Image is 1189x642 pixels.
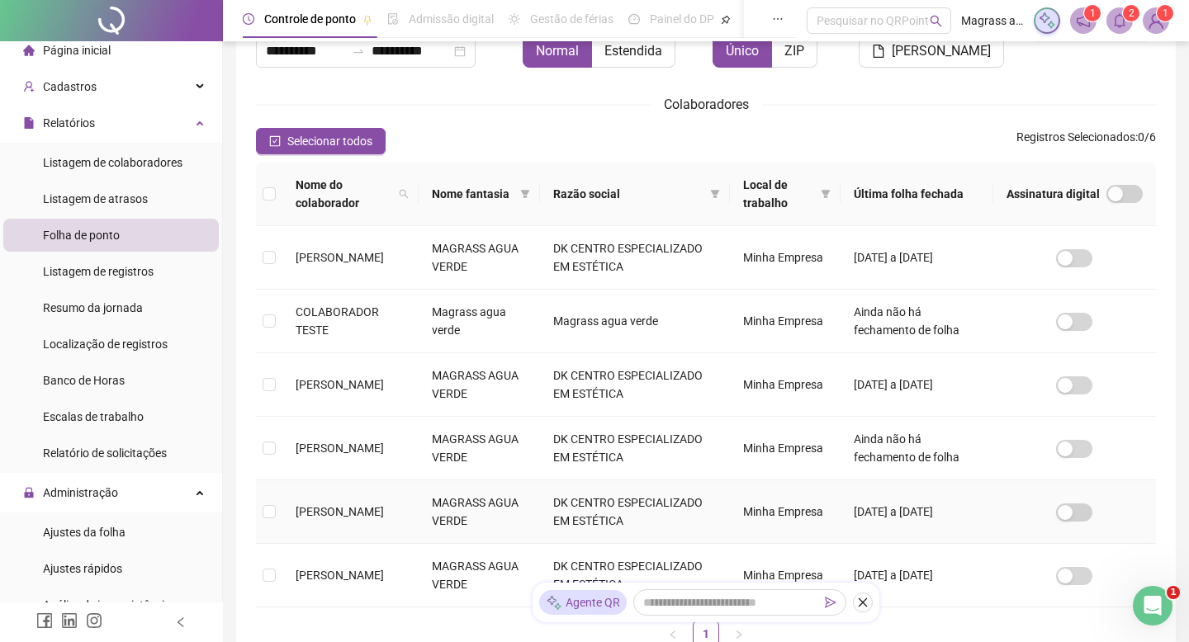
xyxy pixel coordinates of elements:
span: Normal [536,43,579,59]
td: Magrass agua verde [540,290,729,353]
span: search [396,172,412,215]
span: Relatórios [43,116,95,130]
td: [DATE] a [DATE] [841,353,993,417]
span: Relatório de solicitações [43,446,167,460]
td: [DATE] a [DATE] [841,226,993,290]
span: Nome fantasia [432,185,514,203]
span: clock-circle [243,13,254,25]
img: sparkle-icon.fc2bf0ac1784a2077858766a79e2daf3.svg [546,594,562,611]
span: [PERSON_NAME] [296,569,384,582]
span: Magrass agua verde [961,12,1024,30]
span: instagram [86,612,102,629]
td: DK CENTRO ESPECIALIZADO EM ESTÉTICA [540,226,729,290]
span: Gestão de férias [530,12,613,26]
td: Minha Empresa [730,417,841,480]
sup: Atualize o seu contato no menu Meus Dados [1157,5,1173,21]
span: swap-right [352,45,365,58]
span: user-add [23,81,35,92]
span: [PERSON_NAME] [296,505,384,518]
td: Minha Empresa [730,544,841,607]
span: Listagem de atrasos [43,192,148,205]
span: [PERSON_NAME] [296,251,384,264]
span: [PERSON_NAME] [296,441,384,455]
span: Controle de ponto [264,12,356,26]
td: DK CENTRO ESPECIALIZADO EM ESTÉTICA [540,353,729,417]
span: dashboard [628,13,640,25]
span: [PERSON_NAME] [892,41,991,61]
span: left [668,630,678,640]
span: Painel do DP [650,12,714,26]
span: send [825,597,836,608]
span: : 0 / 6 [1016,128,1156,154]
span: right [734,630,744,640]
td: Minha Empresa [730,290,841,353]
span: facebook [36,612,53,629]
span: filter [821,189,831,199]
span: Razão social [553,185,703,203]
span: COLABORADOR TESTE [296,305,379,337]
img: 90254 [1144,8,1168,33]
span: lock [23,487,35,498]
span: Selecionar todos [287,132,372,150]
span: to [352,45,365,58]
span: 1 [1163,7,1168,19]
span: ZIP [784,43,804,59]
span: Assinatura digital [1007,185,1100,203]
span: 1 [1090,7,1096,19]
span: Banco de Horas [43,374,125,387]
span: linkedin [61,612,78,629]
span: Registros Selecionados [1016,130,1135,144]
span: file [872,45,885,58]
span: bell [1112,13,1127,28]
span: Ainda não há fechamento de folha [854,432,959,464]
td: [DATE] a [DATE] [841,480,993,544]
span: Análise de inconsistências [43,598,177,611]
button: [PERSON_NAME] [859,35,1004,68]
td: Magrass agua verde [419,290,540,353]
span: 2 [1129,7,1135,19]
span: Estendida [604,43,662,59]
span: filter [517,182,533,206]
span: Colaboradores [664,97,749,112]
span: Localização de registros [43,338,168,351]
span: Cadastros [43,80,97,93]
div: Agente QR [539,590,627,615]
span: Único [726,43,759,59]
td: DK CENTRO ESPECIALIZADO EM ESTÉTICA [540,480,729,544]
span: pushpin [362,15,372,25]
th: Última folha fechada [841,163,993,226]
span: Ajustes da folha [43,526,126,539]
button: Selecionar todos [256,128,386,154]
td: MAGRASS AGUA VERDE [419,353,540,417]
span: left [175,616,187,628]
td: MAGRASS AGUA VERDE [419,544,540,607]
span: Local de trabalho [743,176,814,212]
span: search [930,15,942,27]
span: Listagem de registros [43,265,154,278]
span: Listagem de colaboradores [43,156,182,169]
span: Folha de ponto [43,229,120,242]
span: Nome do colaborador [296,176,392,212]
span: ellipsis [772,13,784,25]
td: DK CENTRO ESPECIALIZADO EM ESTÉTICA [540,417,729,480]
span: [PERSON_NAME] [296,378,384,391]
span: pushpin [721,15,731,25]
span: sun [509,13,520,25]
sup: 1 [1084,5,1101,21]
span: file [23,117,35,129]
span: Ainda não há fechamento de folha [854,305,959,337]
span: Página inicial [43,44,111,57]
span: Admissão digital [409,12,494,26]
span: file-done [387,13,399,25]
td: MAGRASS AGUA VERDE [419,480,540,544]
span: notification [1076,13,1091,28]
span: home [23,45,35,56]
span: Escalas de trabalho [43,410,144,423]
span: filter [817,172,834,215]
span: filter [520,189,530,199]
span: close [857,597,869,608]
img: sparkle-icon.fc2bf0ac1784a2077858766a79e2daf3.svg [1038,12,1056,30]
td: MAGRASS AGUA VERDE [419,417,540,480]
span: Administração [43,486,118,499]
span: Ajustes rápidos [43,562,122,575]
